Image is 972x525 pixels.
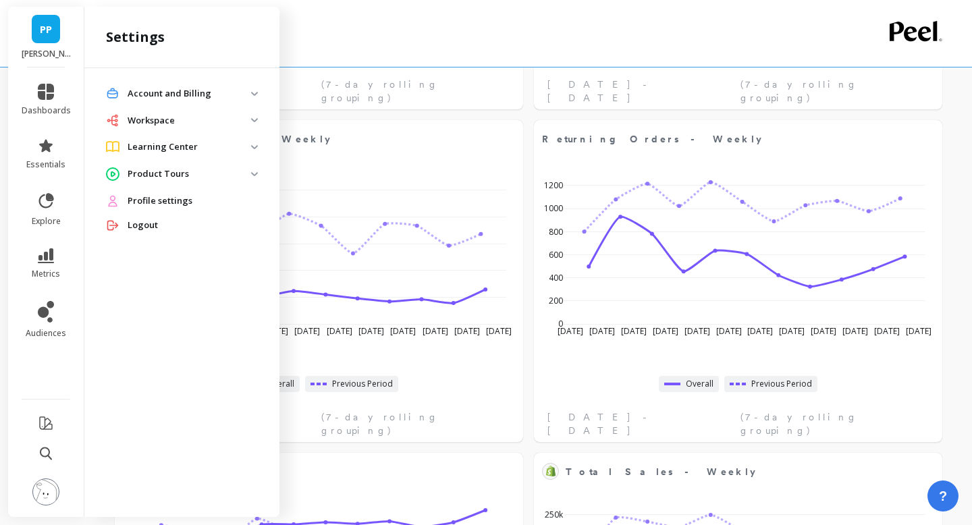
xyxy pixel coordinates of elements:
[321,410,510,437] span: (7-day rolling grouping)
[32,478,59,505] img: profile picture
[566,462,891,481] span: Total Sales - Weekly
[106,194,119,208] img: navigation item icon
[22,105,71,116] span: dashboards
[106,28,165,47] h2: settings
[332,379,393,389] span: Previous Period
[939,487,947,505] span: ?
[123,130,472,148] span: New Orders - Weekly
[128,87,251,101] p: Account and Billing
[128,194,192,208] span: Profile settings
[32,216,61,227] span: explore
[267,379,294,389] span: Overall
[566,465,755,479] span: Total Sales - Weekly
[547,410,736,437] span: [DATE] - [DATE]
[40,22,52,37] span: PP
[251,172,258,176] img: down caret icon
[542,132,761,146] span: Returning Orders - Weekly
[32,269,60,279] span: metrics
[26,328,66,339] span: audiences
[251,118,258,122] img: down caret icon
[128,219,158,232] span: Logout
[251,92,258,96] img: down caret icon
[547,78,736,105] span: [DATE] - [DATE]
[146,462,472,481] span: AOV - Weekly
[106,114,119,127] img: navigation item icon
[128,140,251,154] p: Learning Center
[128,167,251,181] p: Product Tours
[106,167,119,181] img: navigation item icon
[106,87,119,100] img: navigation item icon
[686,379,713,389] span: Overall
[740,78,929,105] span: (7-day rolling grouping)
[22,49,71,59] p: Porter Road - porterroad.myshopify.com
[740,410,929,437] span: (7-day rolling grouping)
[927,480,959,512] button: ?
[128,114,251,128] p: Workspace
[251,145,258,149] img: down caret icon
[751,379,812,389] span: Previous Period
[128,194,258,208] a: Profile settings
[106,219,119,232] img: navigation item icon
[26,159,65,170] span: essentials
[542,130,891,148] span: Returning Orders - Weekly
[106,141,119,153] img: navigation item icon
